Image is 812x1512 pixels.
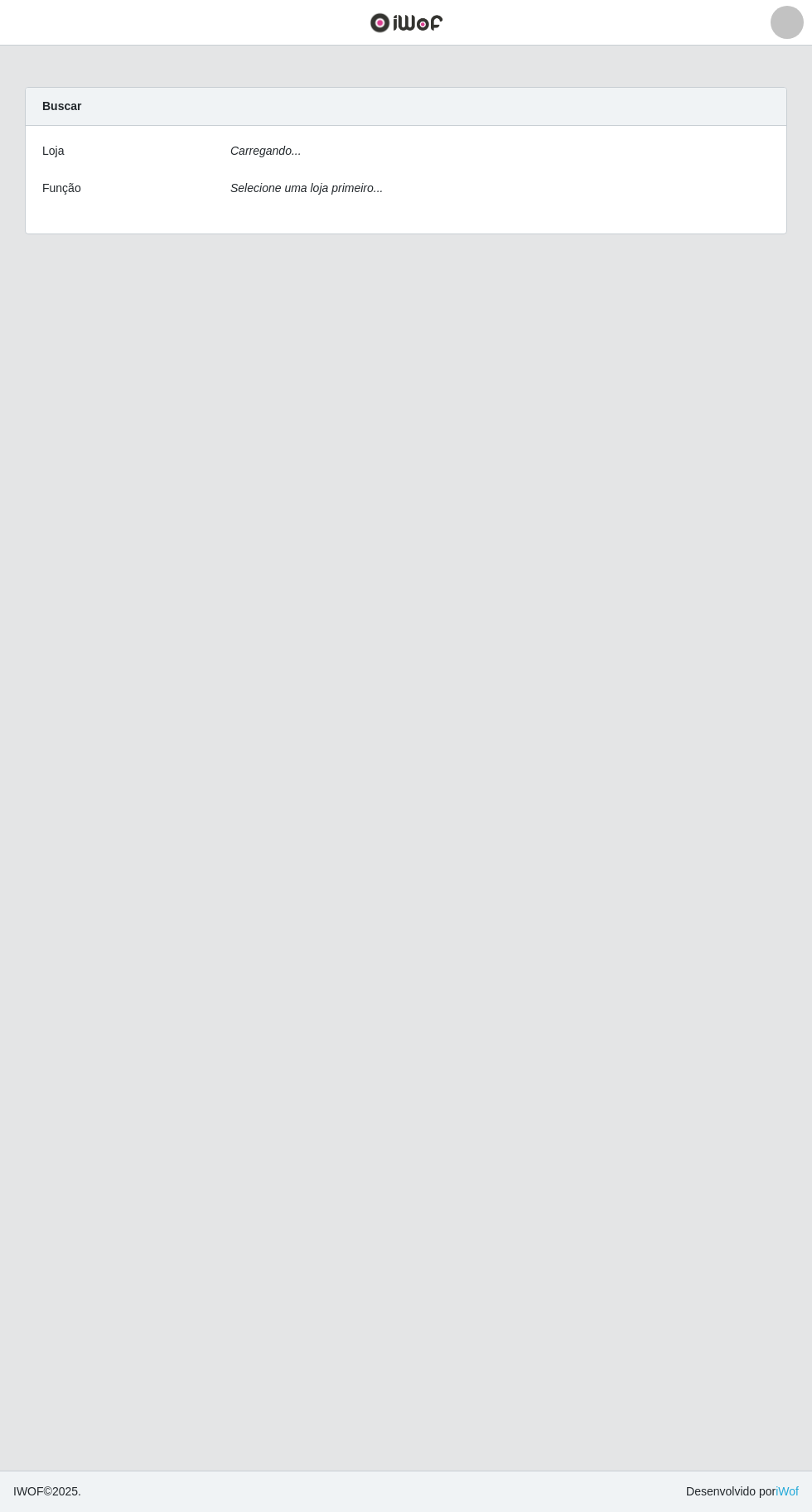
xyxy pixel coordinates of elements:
[776,1485,799,1498] a: iWof
[42,99,81,113] strong: Buscar
[42,142,64,160] label: Loja
[686,1483,799,1500] span: Desenvolvido por
[370,12,443,33] img: CoreUI Logo
[230,181,383,195] i: Selecione uma loja primeiro...
[42,180,81,197] label: Função
[13,1483,81,1500] span: © 2025 .
[230,144,302,157] i: Carregando...
[13,1485,44,1498] span: IWOF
